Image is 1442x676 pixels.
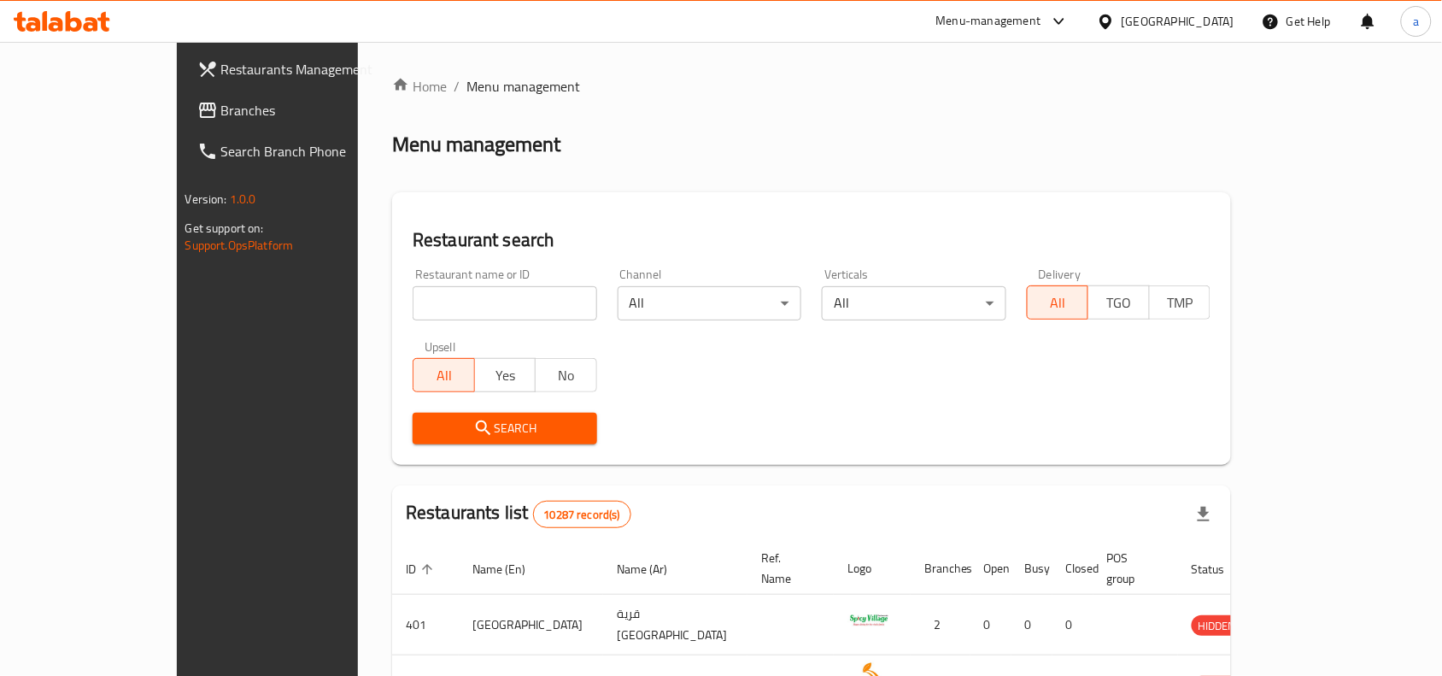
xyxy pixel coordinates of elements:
button: TMP [1149,285,1211,320]
span: Search Branch Phone [221,141,404,162]
th: Busy [1011,543,1052,595]
span: Ref. Name [761,548,813,589]
td: 2 [911,595,970,655]
button: TGO [1087,285,1150,320]
div: [GEOGRAPHIC_DATA] [1122,12,1234,31]
span: Menu management [466,76,580,97]
h2: Restaurant search [413,227,1210,253]
span: TGO [1095,291,1143,315]
h2: Menu management [392,131,560,158]
div: All [618,286,802,320]
td: [GEOGRAPHIC_DATA] [459,595,603,655]
input: Search for restaurant name or ID.. [413,286,597,320]
span: Search [426,418,583,439]
span: All [1035,291,1082,315]
th: Logo [834,543,911,595]
span: No [542,363,590,388]
li: / [454,76,460,97]
span: Branches [221,100,404,121]
span: Version: [185,188,227,210]
span: Get support on: [185,217,264,239]
td: 0 [970,595,1011,655]
div: All [822,286,1006,320]
a: Home [392,76,447,97]
th: Closed [1052,543,1093,595]
h2: Restaurants list [406,500,631,528]
a: Restaurants Management [184,49,418,90]
span: Name (En) [472,559,548,579]
span: POS group [1107,548,1158,589]
label: Upsell [425,341,456,353]
td: قرية [GEOGRAPHIC_DATA] [603,595,747,655]
div: Total records count [533,501,631,528]
td: 0 [1052,595,1093,655]
span: a [1413,12,1419,31]
button: All [413,358,475,392]
button: No [535,358,597,392]
img: Spicy Village [847,600,890,643]
span: TMP [1157,291,1205,315]
th: Open [970,543,1011,595]
div: Menu-management [936,11,1041,32]
span: HIDDEN [1192,616,1243,636]
span: Status [1192,559,1247,579]
a: Search Branch Phone [184,131,418,172]
td: 0 [1011,595,1052,655]
div: HIDDEN [1192,615,1243,636]
td: 401 [392,595,459,655]
span: ID [406,559,438,579]
span: Restaurants Management [221,59,404,79]
button: Yes [474,358,536,392]
th: Branches [911,543,970,595]
label: Delivery [1039,268,1081,280]
div: Export file [1183,494,1224,535]
button: Search [413,413,597,444]
a: Support.OpsPlatform [185,234,294,256]
span: 1.0.0 [230,188,256,210]
a: Branches [184,90,418,131]
span: Yes [482,363,530,388]
span: Name (Ar) [617,559,689,579]
button: All [1027,285,1089,320]
span: 10287 record(s) [534,507,630,523]
span: All [420,363,468,388]
nav: breadcrumb [392,76,1231,97]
